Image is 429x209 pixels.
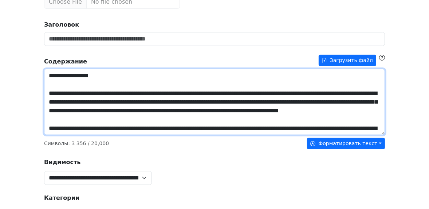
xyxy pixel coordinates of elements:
[307,138,385,149] button: Форматировать текст
[44,140,109,147] p: Символы : / 20,000
[44,159,80,166] strong: Видимость
[71,140,86,146] span: 3 356
[44,57,87,66] strong: Содержание
[44,21,79,28] strong: Заголовок
[44,194,79,201] strong: Категории
[319,55,376,66] button: Содержание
